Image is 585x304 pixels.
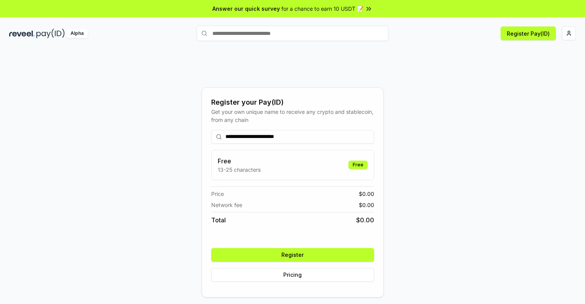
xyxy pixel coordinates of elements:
[501,26,556,40] button: Register Pay(ID)
[211,190,224,198] span: Price
[218,166,261,174] p: 13-25 characters
[211,108,374,124] div: Get your own unique name to receive any crypto and stablecoin, from any chain
[66,29,88,38] div: Alpha
[281,5,363,13] span: for a chance to earn 10 USDT 📝
[36,29,65,38] img: pay_id
[359,190,374,198] span: $ 0.00
[211,268,374,282] button: Pricing
[218,156,261,166] h3: Free
[9,29,35,38] img: reveel_dark
[211,248,374,262] button: Register
[356,215,374,225] span: $ 0.00
[359,201,374,209] span: $ 0.00
[211,201,242,209] span: Network fee
[348,161,368,169] div: Free
[212,5,280,13] span: Answer our quick survey
[211,97,374,108] div: Register your Pay(ID)
[211,215,226,225] span: Total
